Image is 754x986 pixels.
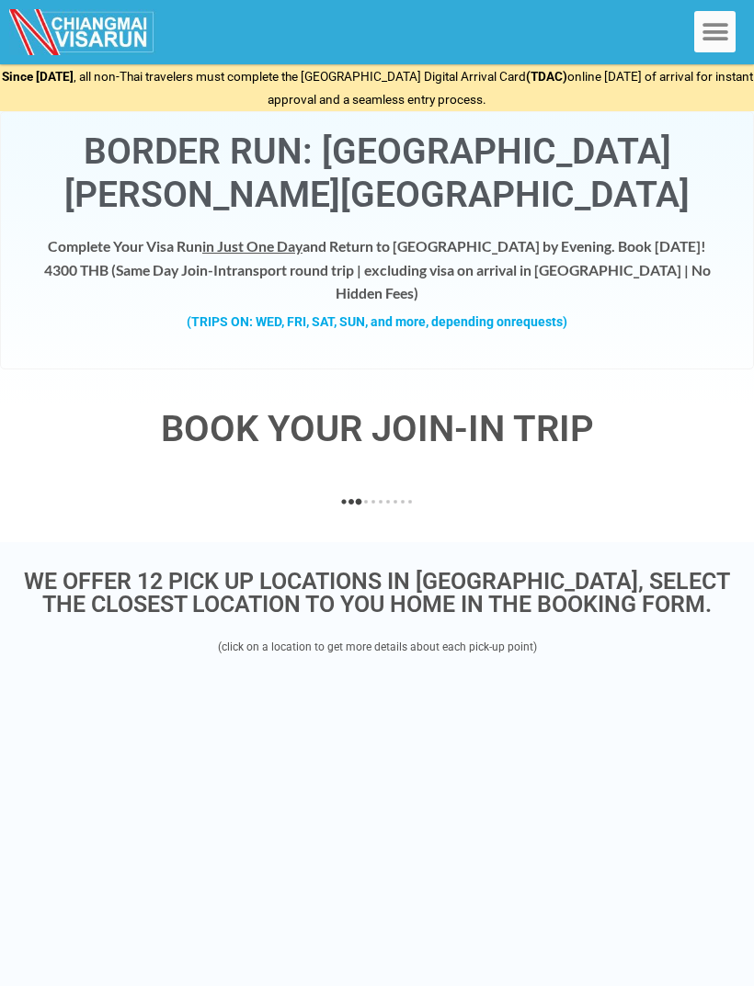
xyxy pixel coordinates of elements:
[202,237,303,255] span: in Just One Day
[19,234,735,304] h4: Complete Your Visa Run and Return to [GEOGRAPHIC_DATA] by Evening. Book [DATE]! 4300 THB ( transp...
[2,69,74,84] strong: Since [DATE]
[2,69,753,108] span: , all non-Thai travelers must complete the [GEOGRAPHIC_DATA] Digital Arrival Card online [DATE] o...
[5,411,749,448] h4: BOOK YOUR JOIN-IN TRIP
[218,640,537,653] span: (click on a location to get more details about each pick-up point)
[694,11,736,52] div: Menu Toggle
[526,69,567,84] strong: (TDAC)
[116,261,226,278] strong: Same Day Join-In
[9,570,745,616] h3: WE OFFER 12 PICK UP LOCATIONS IN [GEOGRAPHIC_DATA], SELECT THE CLOSEST LOCATION TO YOU HOME IN TH...
[511,314,567,329] span: requests)
[187,314,567,329] strong: (TRIPS ON: WED, FRI, SAT, SUN, and more, depending on
[19,130,735,217] h1: Border Run: [GEOGRAPHIC_DATA][PERSON_NAME][GEOGRAPHIC_DATA]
